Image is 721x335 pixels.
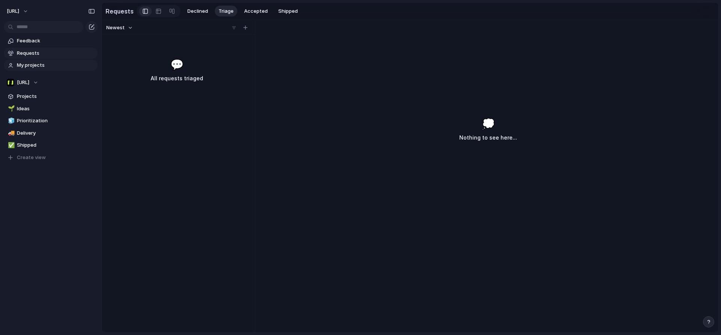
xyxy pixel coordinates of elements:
div: 🚚 [8,129,13,137]
a: 🚚Delivery [4,128,98,139]
span: Shipped [278,8,298,15]
span: Declined [187,8,208,15]
div: ✅ [8,141,13,150]
span: Newest [106,24,125,32]
a: Projects [4,91,98,102]
span: Projects [17,93,95,100]
button: 🚚 [7,129,14,137]
span: Requests [17,50,95,57]
h2: Requests [106,7,134,16]
a: 🧊Prioritization [4,115,98,126]
span: Accepted [244,8,268,15]
button: Accepted [240,6,272,17]
button: Create view [4,152,98,163]
button: ✅ [7,141,14,149]
h3: Nothing to see here... [459,133,517,142]
div: 🌱 [8,104,13,113]
a: My projects [4,60,98,71]
span: Triage [219,8,234,15]
span: Prioritization [17,117,95,125]
span: 💬 [170,57,184,72]
a: ✅Shipped [4,140,98,151]
h3: All requests triaged [119,74,234,83]
span: Shipped [17,141,95,149]
button: [URL] [4,77,98,88]
span: Ideas [17,105,95,113]
button: Declined [184,6,212,17]
a: 🌱Ideas [4,103,98,114]
button: 🧊 [7,117,14,125]
button: [URL] [3,5,32,17]
button: 🌱 [7,105,14,113]
span: [URL] [17,79,29,86]
span: My projects [17,62,95,69]
button: Triage [215,6,237,17]
div: 🧊 [8,117,13,125]
button: Newest [105,23,134,33]
span: Feedback [17,37,95,45]
span: 💭 [482,116,495,132]
a: Feedback [4,35,98,47]
a: Requests [4,48,98,59]
span: Delivery [17,129,95,137]
button: Shipped [275,6,302,17]
span: Create view [17,154,46,161]
span: [URL] [7,8,19,15]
